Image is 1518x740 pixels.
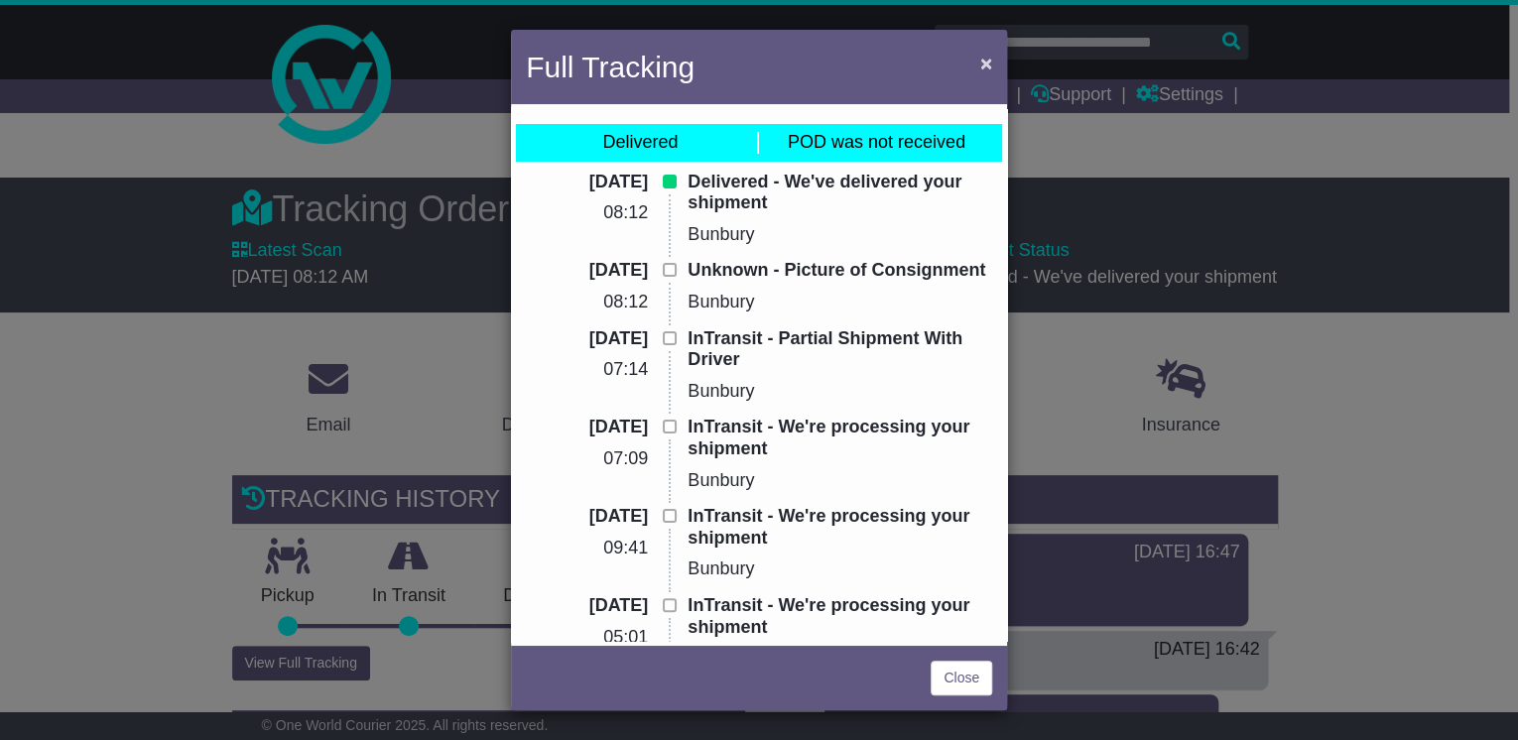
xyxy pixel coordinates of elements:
[602,132,678,154] div: Delivered
[688,417,992,459] p: InTransit - We're processing your shipment
[526,260,648,282] p: [DATE]
[688,224,992,246] p: Bunbury
[788,132,965,152] span: POD was not received
[526,448,648,470] p: 07:09
[526,292,648,313] p: 08:12
[526,506,648,528] p: [DATE]
[931,661,992,695] a: Close
[526,538,648,559] p: 09:41
[526,417,648,438] p: [DATE]
[526,328,648,350] p: [DATE]
[688,328,992,371] p: InTransit - Partial Shipment With Driver
[688,595,992,638] p: InTransit - We're processing your shipment
[526,202,648,224] p: 08:12
[688,470,992,492] p: Bunbury
[526,172,648,193] p: [DATE]
[688,292,992,313] p: Bunbury
[526,45,695,89] h4: Full Tracking
[526,627,648,649] p: 05:01
[688,506,992,549] p: InTransit - We're processing your shipment
[688,381,992,403] p: Bunbury
[980,52,992,74] span: ×
[970,43,1002,83] button: Close
[688,260,992,282] p: Unknown - Picture of Consignment
[526,595,648,617] p: [DATE]
[688,172,992,214] p: Delivered - We've delivered your shipment
[526,359,648,381] p: 07:14
[688,558,992,580] p: Bunbury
